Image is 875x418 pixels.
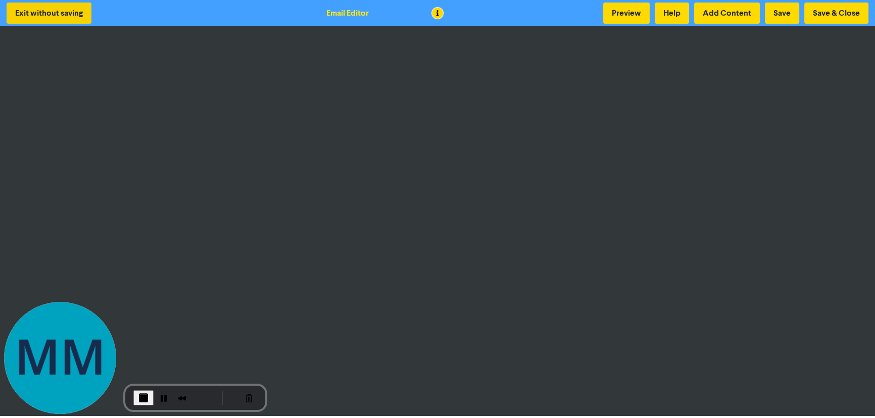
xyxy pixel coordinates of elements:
[655,3,689,24] button: Help
[7,3,91,24] button: Exit without saving
[694,3,760,24] button: Add Content
[804,3,868,24] button: Save & Close
[603,3,650,24] button: Preview
[765,3,799,24] button: Save
[326,7,369,19] div: Email Editor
